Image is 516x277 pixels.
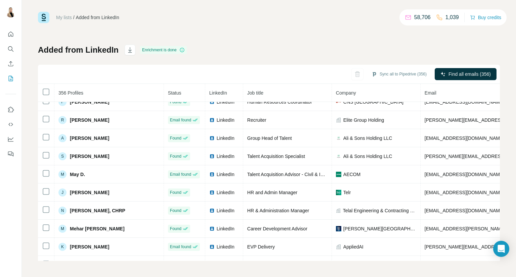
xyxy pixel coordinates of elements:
span: [EMAIL_ADDRESS][DOMAIN_NAME] [425,172,504,177]
span: [EMAIL_ADDRESS][DOMAIN_NAME] [425,190,504,195]
span: [PERSON_NAME] [70,153,109,160]
img: company-logo [336,226,341,231]
div: Open Intercom Messenger [493,241,509,257]
div: M [58,225,67,233]
span: EVP Delivery [247,244,275,250]
span: LinkedIn [217,135,234,142]
span: [PERSON_NAME] [70,189,109,196]
img: company-logo [336,135,341,141]
button: Search [5,43,16,55]
span: Found [170,135,181,141]
img: LinkedIn logo [209,154,215,159]
span: Email [425,90,436,96]
span: Elite Group Holding [343,117,384,123]
span: Email found [170,171,191,177]
span: LinkedIn [217,117,234,123]
span: Found [170,226,181,232]
button: Quick start [5,28,16,40]
div: K [58,243,67,251]
span: Email found [170,244,191,250]
div: N [58,207,67,215]
button: Find all emails (356) [435,68,497,80]
div: Added from LinkedIn [76,14,119,21]
span: [EMAIL_ADDRESS][DOMAIN_NAME] [425,208,504,213]
span: [PERSON_NAME] [70,243,109,250]
span: [PERSON_NAME], CHRP [70,207,125,214]
span: LinkedIn [217,225,234,232]
span: LinkedIn [217,171,234,178]
button: Use Surfe API [5,118,16,130]
img: LinkedIn logo [209,172,215,177]
button: Buy credits [470,13,501,22]
a: My lists [56,15,72,20]
div: J [58,188,67,197]
div: A [58,134,67,142]
span: AECOM [343,171,360,178]
span: [PERSON_NAME][GEOGRAPHIC_DATA] [343,225,416,232]
span: LinkedIn [217,189,234,196]
img: LinkedIn logo [209,117,215,123]
span: Find all emails (356) [448,71,491,77]
span: Recruiter [247,117,266,123]
span: Email found [170,117,191,123]
li: / [73,14,75,21]
div: Enrichment is done [140,46,187,54]
img: company-logo [336,190,341,195]
span: Career Development Advisor [247,226,307,231]
span: May D. [70,171,85,178]
span: Group Head of Talent [247,135,292,141]
button: Enrich CSV [5,58,16,70]
span: HR & Administration Manager [247,208,309,213]
span: [EMAIL_ADDRESS][DOMAIN_NAME] [425,99,504,105]
span: Talent Acquisition Specialist [247,154,305,159]
span: Company [336,90,356,96]
span: Ali & Sons Holding LLC [343,135,392,142]
div: M [58,261,67,269]
span: Ali & Sons Holding LLC [343,153,392,160]
img: LinkedIn logo [209,208,215,213]
img: company-logo [336,154,341,159]
img: Avatar [5,7,16,17]
div: S [58,152,67,160]
p: 58,706 [414,13,431,21]
button: Sync all to Pipedrive (356) [367,69,431,79]
span: Found [170,189,181,196]
img: LinkedIn logo [209,226,215,231]
p: 1,039 [445,13,459,21]
span: LinkedIn [217,243,234,250]
span: LinkedIn [217,153,234,160]
img: LinkedIn logo [209,244,215,250]
img: LinkedIn logo [209,190,215,195]
span: HR and Admin Manager [247,190,297,195]
button: Dashboard [5,133,16,145]
span: Telal Engineering & Contracting L.L.C. [343,207,416,214]
span: Mehar [PERSON_NAME] [70,225,125,232]
h1: Added from LinkedIn [38,45,119,55]
span: Found [170,153,181,159]
span: Status [168,90,181,96]
img: Surfe Logo [38,12,49,23]
img: company-logo [336,172,341,177]
button: My lists [5,72,16,85]
button: Feedback [5,148,16,160]
div: R [58,116,67,124]
span: Talent Acquisition Advisor - Civil & Infrastructure [247,172,347,177]
span: Human Resources Coordinator [247,99,312,105]
button: Use Surfe on LinkedIn [5,104,16,116]
span: AppliedAI [343,243,363,250]
span: Telr [343,189,351,196]
span: LinkedIn [209,90,227,96]
span: Found [170,208,181,214]
img: LinkedIn logo [209,135,215,141]
div: M [58,170,67,178]
span: 356 Profiles [58,90,83,96]
span: [PERSON_NAME] [70,117,109,123]
span: LinkedIn [217,207,234,214]
span: [EMAIL_ADDRESS][DOMAIN_NAME] [425,135,504,141]
span: [PERSON_NAME] [70,135,109,142]
span: Job title [247,90,263,96]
